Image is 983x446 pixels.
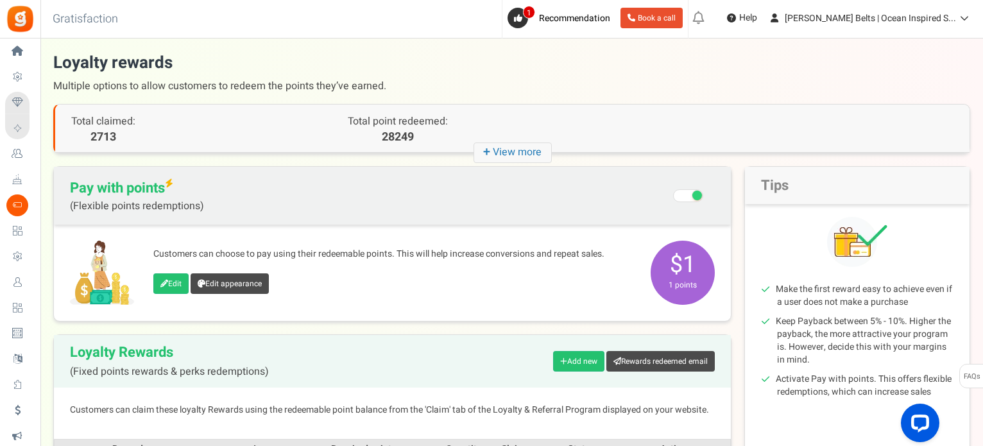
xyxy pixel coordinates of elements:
img: Gratisfaction [6,4,35,33]
span: 2713 [71,129,135,146]
a: Rewards redeemed email [606,351,715,372]
span: (Flexible points redemptions) [70,200,204,212]
img: Tips [827,217,887,267]
p: Customers can choose to pay using their redeemable points. This will help increase conversions an... [153,248,638,261]
a: Book a call [620,8,683,28]
img: Pay with points [70,241,134,305]
h2: Tips [745,167,970,204]
span: (Fixed points rewards & perks redemptions) [70,366,269,378]
h2: Loyalty Rewards [70,345,269,378]
span: 1 [523,6,535,19]
a: Add new [553,351,604,372]
span: Multiple options to allow customers to redeem the points they’ve earned. [53,74,970,98]
span: Pay with points [70,180,204,212]
a: Edit [153,273,189,294]
p: Total point redeemed: [284,114,512,129]
p: 28249 [284,129,512,146]
span: FAQs [963,365,980,389]
span: [PERSON_NAME] Belts | Ocean Inspired S... [785,12,956,25]
span: Recommendation [539,12,610,25]
span: Help [736,12,757,24]
small: 1 points [654,279,712,291]
span: Total claimed: [71,114,135,129]
li: Activate Pay with points. This offers flexible redemptions, which can increase sales [777,373,953,399]
span: $1 [651,241,715,305]
h1: Loyalty rewards [53,51,970,98]
p: Customers can claim these loyalty Rewards using the redeemable point balance from the 'Claim' tab... [70,404,715,416]
a: Edit appearance [191,273,269,294]
a: Help [722,8,762,28]
a: 1 Recommendation [508,8,615,28]
strong: + [483,143,493,162]
i: View more [474,142,552,163]
h3: Gratisfaction [38,6,132,32]
li: Keep Payback between 5% - 10%. Higher the payback, the more attractive your program is. However, ... [777,315,953,366]
li: Make the first reward easy to achieve even if a user does not make a purchase [777,283,953,309]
